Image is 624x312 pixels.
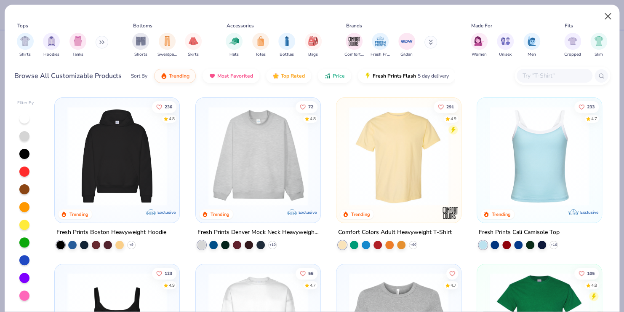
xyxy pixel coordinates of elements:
[346,22,362,30] div: Brands
[278,33,295,58] div: filter for Bottles
[364,73,371,79] img: flash.gif
[410,242,416,247] span: + 60
[568,36,577,46] img: Cropped Image
[348,35,360,48] img: Comfort Colors Image
[165,272,172,276] span: 123
[152,268,176,280] button: Like
[19,51,31,58] span: Shirts
[203,69,259,83] button: Most Favorited
[446,268,458,280] button: Like
[133,22,152,30] div: Bottoms
[47,36,56,46] img: Hoodies Image
[73,36,83,46] img: Tanks Image
[587,272,595,276] span: 105
[527,36,536,46] img: Men Image
[497,33,514,58] button: filter button
[160,73,167,79] img: trending.gif
[308,36,317,46] img: Bags Image
[305,33,322,58] button: filter button
[499,51,512,58] span: Unisex
[185,33,202,58] div: filter for Skirts
[471,33,488,58] button: filter button
[471,33,488,58] div: filter for Women
[485,106,593,206] img: a25d9891-da96-49f3-a35e-76288174bf3a
[281,73,305,79] span: Top Rated
[594,36,603,46] img: Slim Image
[471,22,492,30] div: Made For
[69,33,86,58] button: filter button
[418,71,449,81] span: 5 day delivery
[318,69,351,83] button: Price
[358,69,455,83] button: Fresh Prints Flash5 day delivery
[189,36,198,46] img: Skirts Image
[56,227,166,238] div: Fresh Prints Boston Heavyweight Hoodie
[590,33,607,58] div: filter for Slim
[398,33,415,58] button: filter button
[169,282,175,289] div: 4.9
[434,101,458,113] button: Like
[266,69,311,83] button: Top Rated
[14,71,122,81] div: Browse All Customizable Products
[188,51,199,58] span: Skirts
[497,33,514,58] div: filter for Unisex
[17,33,34,58] button: filter button
[157,33,177,58] button: filter button
[252,33,269,58] div: filter for Totes
[217,73,253,79] span: Most Favorited
[226,33,243,58] div: filter for Hats
[574,268,599,280] button: Like
[344,51,364,58] span: Comfort Colors
[165,105,172,109] span: 236
[158,210,176,215] span: Exclusive
[154,69,196,83] button: Trending
[308,51,318,58] span: Bags
[255,51,266,58] span: Totes
[523,33,540,58] div: filter for Men
[373,73,416,79] span: Fresh Prints Flash
[63,106,171,206] img: 91acfc32-fd48-4d6b-bdad-a4c1a30ac3fc
[574,101,599,113] button: Like
[295,268,317,280] button: Like
[226,33,243,58] button: filter button
[308,272,313,276] span: 56
[472,51,487,58] span: Women
[564,33,581,58] div: filter for Cropped
[309,282,315,289] div: 4.7
[305,33,322,58] div: filter for Bags
[590,33,607,58] button: filter button
[600,8,616,24] button: Close
[157,33,177,58] div: filter for Sweatpants
[523,33,540,58] button: filter button
[295,101,317,113] button: Like
[564,51,581,58] span: Cropped
[595,51,603,58] span: Slim
[269,242,275,247] span: + 10
[591,282,597,289] div: 4.8
[580,210,598,215] span: Exclusive
[309,116,315,122] div: 4.8
[312,106,420,206] img: a90f7c54-8796-4cb2-9d6e-4e9644cfe0fe
[252,33,269,58] button: filter button
[338,227,452,238] div: Comfort Colors Adult Heavyweight T-Shirt
[136,36,146,46] img: Shorts Image
[17,33,34,58] div: filter for Shirts
[398,33,415,58] div: filter for Gildan
[278,33,295,58] button: filter button
[227,22,254,30] div: Accessories
[371,33,390,58] button: filter button
[446,105,454,109] span: 291
[451,282,456,289] div: 4.7
[564,33,581,58] button: filter button
[229,51,239,58] span: Hats
[169,73,189,79] span: Trending
[169,116,175,122] div: 4.8
[163,36,172,46] img: Sweatpants Image
[129,242,133,247] span: + 9
[451,116,456,122] div: 4.9
[152,101,176,113] button: Like
[551,242,557,247] span: + 16
[131,72,147,80] div: Sort By
[474,36,484,46] img: Women Image
[374,35,387,48] img: Fresh Prints Image
[528,51,536,58] span: Men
